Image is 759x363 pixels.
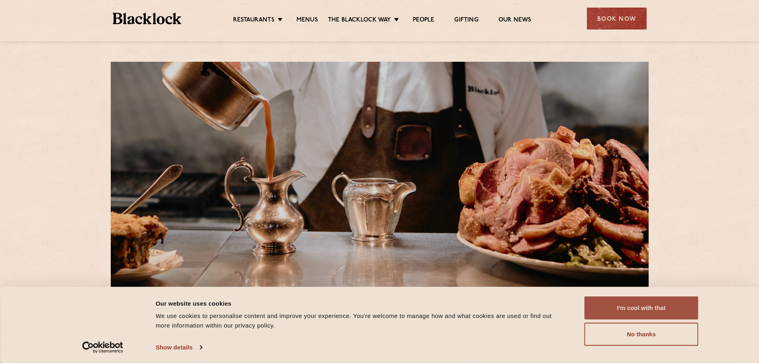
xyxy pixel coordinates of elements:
a: Restaurants [233,16,275,25]
a: Our News [498,16,531,25]
a: Usercentrics Cookiebot - opens in a new window [68,341,137,353]
a: Menus [296,16,318,25]
div: Book Now [587,8,647,29]
a: People [413,16,434,25]
a: Gifting [454,16,478,25]
a: Show details [156,341,202,353]
div: Our website uses cookies [156,298,567,308]
a: The Blacklock Way [328,16,391,25]
div: We use cookies to personalise content and improve your experience. You're welcome to manage how a... [156,311,567,330]
button: I'm cool with that [584,296,698,320]
img: BL_Textured_Logo-footer-cropped.svg [113,13,182,24]
button: No thanks [584,323,698,346]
